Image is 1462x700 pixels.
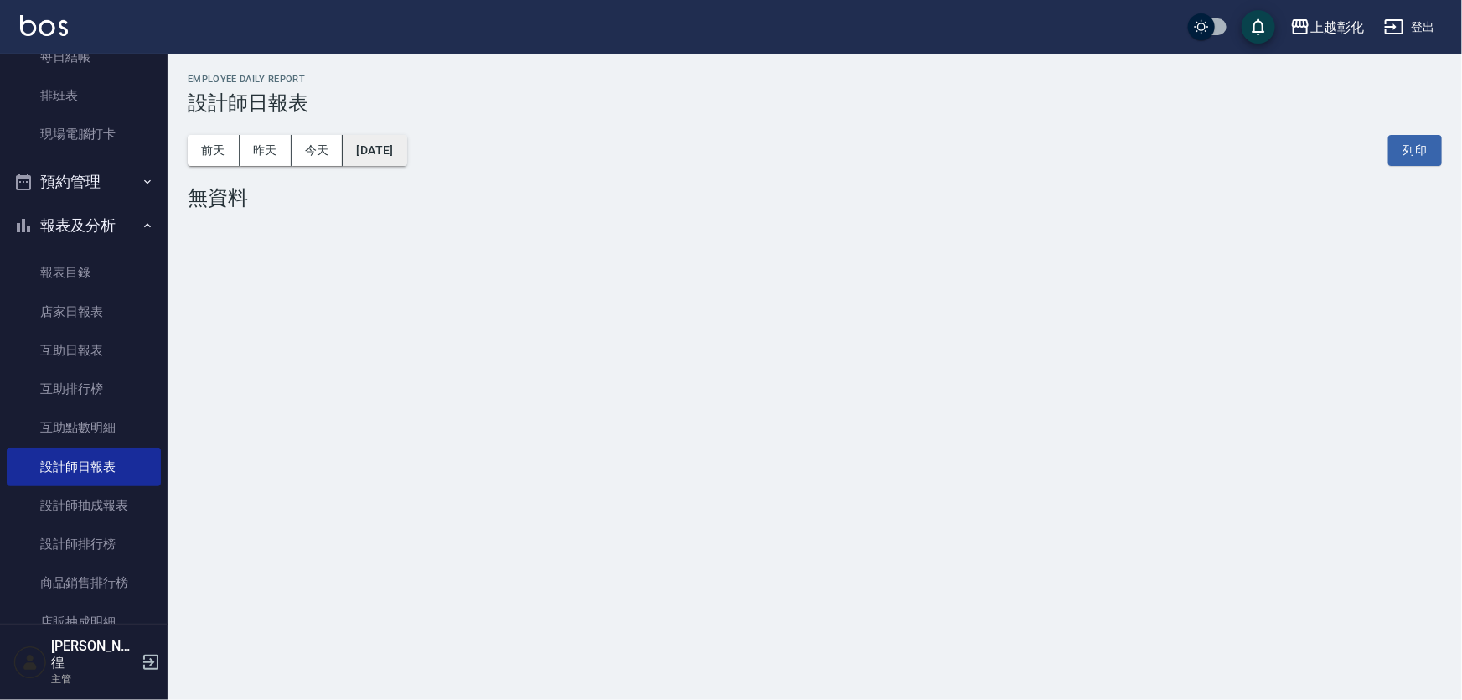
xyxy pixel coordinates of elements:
[188,135,240,166] button: 前天
[7,253,161,292] a: 報表目錄
[7,204,161,247] button: 報表及分析
[188,74,1442,85] h2: Employee Daily Report
[7,115,161,153] a: 現場電腦打卡
[7,293,161,331] a: 店家日報表
[1284,10,1371,44] button: 上越彰化
[7,38,161,76] a: 每日結帳
[7,486,161,525] a: 設計師抽成報表
[51,638,137,671] h5: [PERSON_NAME]徨
[1310,17,1364,38] div: 上越彰化
[7,370,161,408] a: 互助排行榜
[343,135,406,166] button: [DATE]
[7,408,161,447] a: 互助點數明細
[7,331,161,370] a: 互助日報表
[188,91,1442,115] h3: 設計師日報表
[292,135,344,166] button: 今天
[1377,12,1442,43] button: 登出
[188,186,1442,210] div: 無資料
[240,135,292,166] button: 昨天
[7,160,161,204] button: 預約管理
[1388,135,1442,166] button: 列印
[13,646,47,679] img: Person
[7,525,161,563] a: 設計師排行榜
[7,76,161,115] a: 排班表
[51,671,137,687] p: 主管
[7,448,161,486] a: 設計師日報表
[7,603,161,641] a: 店販抽成明細
[20,15,68,36] img: Logo
[7,563,161,602] a: 商品銷售排行榜
[1242,10,1275,44] button: save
